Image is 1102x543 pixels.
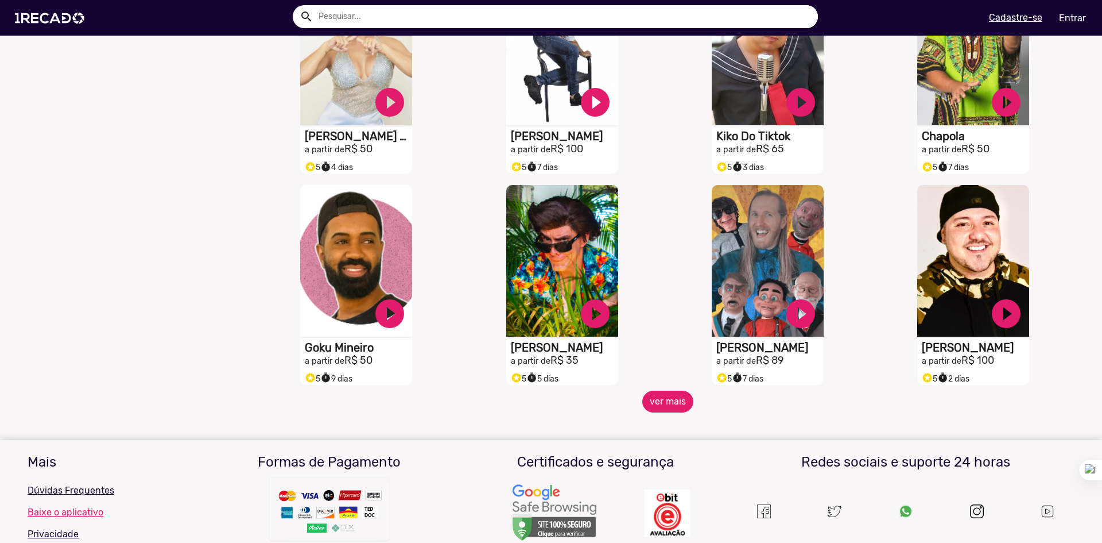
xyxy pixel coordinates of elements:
[989,296,1023,331] a: play_circle_filled
[320,161,331,172] small: timer
[511,159,522,172] i: Selo super talento
[305,159,316,172] i: Selo super talento
[937,159,948,172] i: timer
[305,143,412,156] h2: R$ 50
[511,369,522,383] i: Selo super talento
[511,145,550,155] small: a partir de
[28,507,188,518] a: Baixe o aplicativo
[28,484,188,498] p: Dúvidas Frequentes
[205,454,454,471] h3: Formas de Pagamento
[506,185,618,337] video: S1RECADO vídeos dedicados para fãs e empresas
[300,10,313,24] mat-icon: Example home icon
[645,490,690,537] img: Um recado,1Recado,1 recado,vídeo de famosos,site para pagar famosos,vídeos e lives exclusivas de ...
[716,161,727,172] small: stars
[989,12,1042,23] u: Cadastre-se
[642,391,693,413] button: ver mais
[578,85,612,120] a: play_circle_filled
[712,185,824,337] video: S1RECADO vídeos dedicados para fãs e empresas
[310,5,818,28] input: Pesquisar...
[511,374,526,384] span: 5
[511,372,522,383] small: stars
[922,369,933,383] i: Selo super talento
[28,454,188,471] h3: Mais
[526,369,537,383] i: timer
[937,161,948,172] small: timer
[783,85,818,120] a: play_circle_filled
[737,454,1074,471] h3: Redes sociais e suporte 24 horas
[511,356,550,366] small: a partir de
[305,129,412,143] h1: [PERSON_NAME] Xuxa Cover
[922,159,933,172] i: Selo super talento
[732,161,743,172] small: timer
[511,484,597,542] img: Um recado,1Recado,1 recado,vídeo de famosos,site para pagar famosos,vídeos e lives exclusivas de ...
[899,505,913,518] img: Um recado,1Recado,1 recado,vídeo de famosos,site para pagar famosos,vídeos e lives exclusivas de ...
[922,372,933,383] small: stars
[511,163,526,172] span: 5
[320,372,331,383] small: timer
[732,372,743,383] small: timer
[716,341,824,355] h1: [PERSON_NAME]
[922,145,961,155] small: a partir de
[511,143,618,156] h2: R$ 100
[922,163,937,172] span: 5
[732,159,743,172] i: timer
[372,85,407,120] a: play_circle_filled
[526,163,558,172] span: 7 dias
[783,296,818,331] a: play_circle_filled
[526,161,537,172] small: timer
[716,159,727,172] i: Selo super talento
[716,145,756,155] small: a partir de
[526,374,558,384] span: 5 dias
[716,163,732,172] span: 5
[305,145,344,155] small: a partir de
[305,163,320,172] span: 5
[511,355,618,367] h2: R$ 35
[732,369,743,383] i: timer
[300,185,412,337] video: S1RECADO vídeos dedicados para fãs e empresas
[922,143,1029,156] h2: R$ 50
[828,505,841,518] img: twitter.svg
[922,341,1029,355] h1: [PERSON_NAME]
[305,161,316,172] small: stars
[732,374,763,384] span: 7 dias
[922,374,937,384] span: 5
[716,374,732,384] span: 5
[471,454,720,471] h3: Certificados e segurança
[922,129,1029,143] h1: Chapola
[917,185,1029,337] video: S1RECADO vídeos dedicados para fãs e empresas
[320,374,352,384] span: 9 dias
[922,355,1029,367] h2: R$ 100
[716,355,824,367] h2: R$ 89
[511,129,618,143] h1: [PERSON_NAME]
[716,143,824,156] h2: R$ 65
[296,6,316,26] button: Example home icon
[970,505,984,518] img: instagram.svg
[372,296,407,331] a: play_circle_filled
[937,372,948,383] small: timer
[305,372,316,383] small: stars
[305,355,412,367] h2: R$ 50
[578,296,612,331] a: play_circle_filled
[922,161,933,172] small: stars
[28,527,188,541] p: Privacidade
[305,374,320,384] span: 5
[989,85,1023,120] a: play_circle_filled
[937,163,969,172] span: 7 dias
[716,129,824,143] h1: Kiko Do Tiktok
[757,505,771,518] img: Um recado,1Recado,1 recado,vídeo de famosos,site para pagar famosos,vídeos e lives exclusivas de ...
[320,159,331,172] i: timer
[922,356,961,366] small: a partir de
[305,341,412,355] h1: Goku Mineiro
[937,369,948,383] i: timer
[716,356,756,366] small: a partir de
[320,163,353,172] span: 4 dias
[732,163,764,172] span: 3 dias
[716,372,727,383] small: stars
[716,369,727,383] i: Selo super talento
[511,161,522,172] small: stars
[511,341,618,355] h1: [PERSON_NAME]
[1040,504,1055,519] img: Um recado,1Recado,1 recado,vídeo de famosos,site para pagar famosos,vídeos e lives exclusivas de ...
[320,369,331,383] i: timer
[305,356,344,366] small: a partir de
